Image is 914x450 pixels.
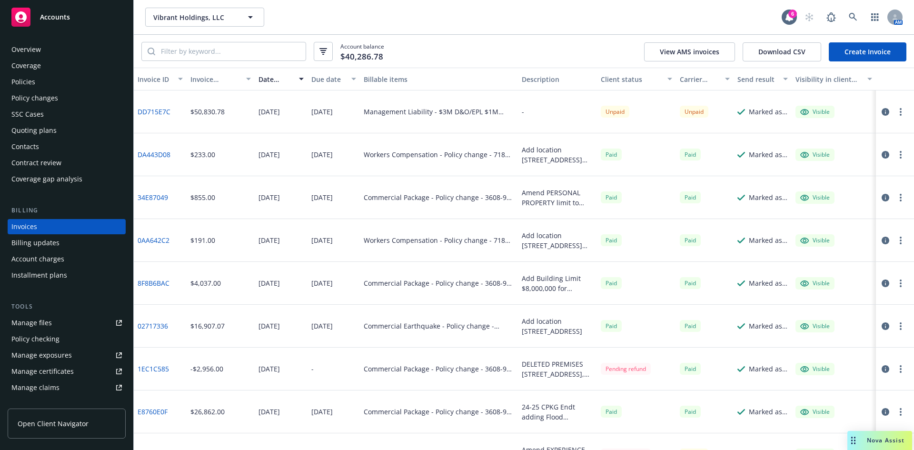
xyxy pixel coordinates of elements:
[8,74,126,90] a: Policies
[800,279,830,288] div: Visible
[749,364,788,374] div: Marked as sent
[8,268,126,283] a: Installment plans
[829,42,906,61] a: Create Invoice
[311,321,333,331] div: [DATE]
[190,364,223,374] div: -$2,956.00
[364,150,514,160] div: Workers Compensation - Policy change - 7184-12-72
[258,407,280,417] div: [DATE]
[597,68,676,90] button: Client status
[680,234,701,246] div: Paid
[749,107,788,117] div: Marked as sent
[795,74,862,84] div: Visibility in client dash
[148,48,155,55] svg: Search
[258,235,280,245] div: [DATE]
[190,235,215,245] div: $191.00
[800,150,830,159] div: Visible
[258,192,280,202] div: [DATE]
[258,364,280,374] div: [DATE]
[601,234,622,246] div: Paid
[340,42,384,60] span: Account balance
[737,74,777,84] div: Send result
[190,150,215,160] div: $233.00
[8,235,126,250] a: Billing updates
[800,322,830,330] div: Visible
[680,277,701,289] div: Paid
[11,139,39,154] div: Contacts
[255,68,308,90] button: Date issued
[601,149,622,160] span: Paid
[822,8,841,27] a: Report a Bug
[138,407,168,417] a: E8760E0F
[749,150,788,160] div: Marked as sent
[40,13,70,21] span: Accounts
[11,58,41,73] div: Coverage
[155,42,306,60] input: Filter by keyword...
[138,74,172,84] div: Invoice ID
[844,8,863,27] a: Search
[138,321,168,331] a: 02717336
[800,236,830,245] div: Visible
[749,321,788,331] div: Marked as sent
[364,364,514,374] div: Commercial Package - Policy change - 3608-93-91
[644,42,735,61] button: View AMS invoices
[340,50,383,63] span: $40,286.78
[680,363,701,375] div: Paid
[11,396,56,411] div: Manage BORs
[360,68,518,90] button: Billable items
[522,188,593,208] div: Amend PERSONAL PROPERTY limit to $885,575 at location#5 [STREET_ADDRESS][US_STATE]
[749,192,788,202] div: Marked as sent
[311,364,314,374] div: -
[258,321,280,331] div: [DATE]
[749,235,788,245] div: Marked as sent
[522,145,593,165] div: Add location [STREET_ADDRESS][US_STATE] with class code 8810 Clerical Office Employees NOC. with ...
[8,251,126,267] a: Account charges
[138,150,170,160] a: DA443D08
[680,191,701,203] div: Paid
[8,139,126,154] a: Contacts
[680,406,701,418] div: Paid
[311,74,346,84] div: Due date
[311,278,333,288] div: [DATE]
[522,107,524,117] div: -
[601,320,622,332] span: Paid
[8,219,126,234] a: Invoices
[8,42,126,57] a: Overview
[788,10,797,18] div: 6
[138,235,169,245] a: 0AA642C2
[190,278,221,288] div: $4,037.00
[190,107,225,117] div: $50,830.78
[11,348,72,363] div: Manage exposures
[11,380,60,395] div: Manage claims
[680,149,701,160] div: Paid
[11,268,67,283] div: Installment plans
[865,8,884,27] a: Switch app
[311,407,333,417] div: [DATE]
[800,365,830,373] div: Visible
[680,320,701,332] span: Paid
[8,171,126,187] a: Coverage gap analysis
[800,108,830,116] div: Visible
[522,402,593,422] div: 24-25 CPKG Endt adding Flood coverage at [STREET_ADDRESS]
[601,191,622,203] div: Paid
[522,316,593,336] div: Add location [STREET_ADDRESS]
[11,364,74,379] div: Manage certificates
[676,68,734,90] button: Carrier status
[190,74,241,84] div: Invoice amount
[749,407,788,417] div: Marked as sent
[11,171,82,187] div: Coverage gap analysis
[601,277,622,289] span: Paid
[8,315,126,330] a: Manage files
[153,12,236,22] span: Vibrant Holdings, LLC
[522,359,593,379] div: DELETED PREMISES [STREET_ADDRESS], INCLUDING ALL PROPERTY COVERAGES.
[308,68,360,90] button: Due date
[11,315,52,330] div: Manage files
[601,363,651,375] div: Pending refund
[800,8,819,27] a: Start snowing
[138,364,169,374] a: 1EC1C585
[364,74,514,84] div: Billable items
[8,331,126,347] a: Policy checking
